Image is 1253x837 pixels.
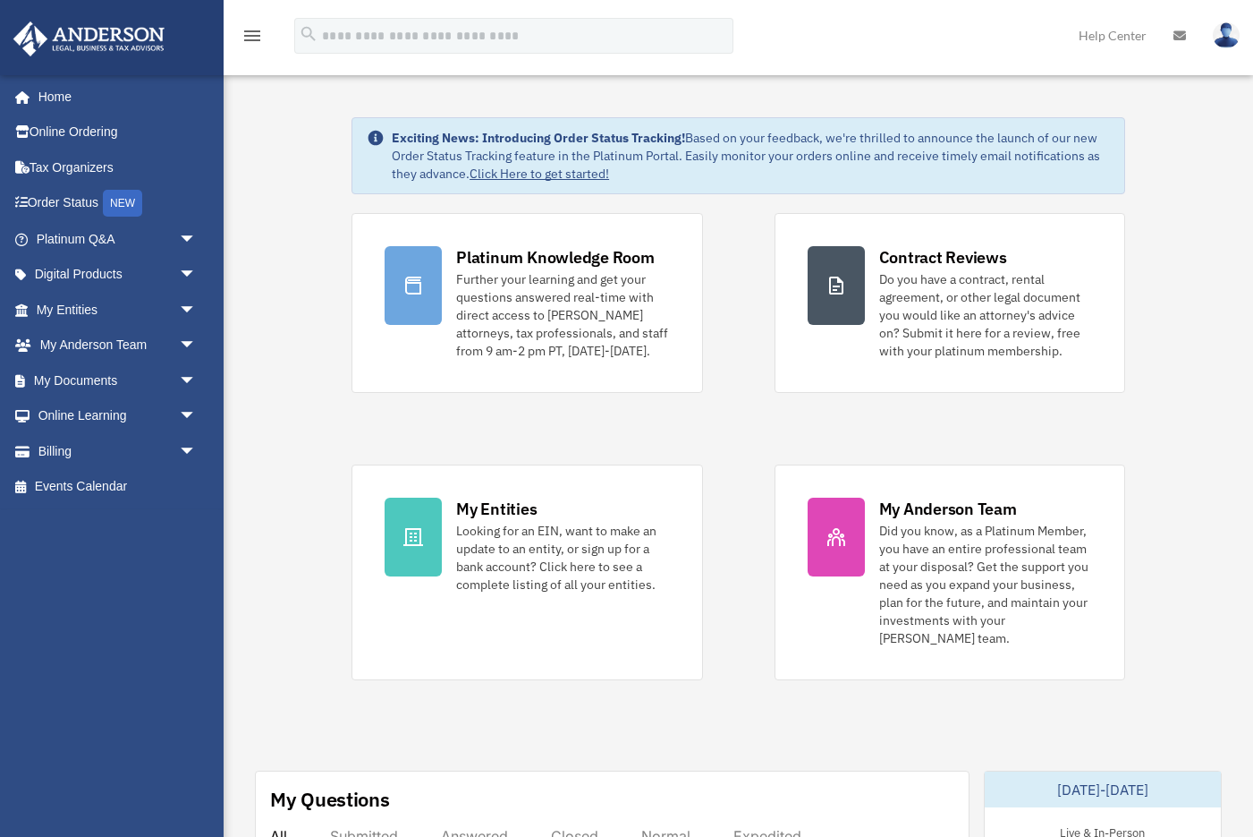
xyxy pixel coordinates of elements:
div: Based on your feedback, we're thrilled to announce the launch of our new Order Status Tracking fe... [392,129,1110,183]
a: My Entitiesarrow_drop_down [13,292,224,328]
a: Order StatusNEW [13,185,224,222]
span: arrow_drop_down [179,328,215,364]
a: My Documentsarrow_drop_down [13,363,224,398]
a: Click Here to get started! [470,166,609,182]
a: Tax Organizers [13,149,224,185]
div: Do you have a contract, rental agreement, or other legal document you would like an attorney's ad... [879,270,1092,360]
div: My Questions [270,786,390,813]
a: Digital Productsarrow_drop_down [13,257,224,293]
div: My Anderson Team [879,498,1017,520]
a: Platinum Knowledge Room Further your learning and get your questions answered real-time with dire... [351,213,702,393]
a: Platinum Q&Aarrow_drop_down [13,221,224,257]
div: NEW [103,190,142,217]
a: Billingarrow_drop_down [13,433,224,469]
a: Online Learningarrow_drop_down [13,398,224,434]
a: My Anderson Teamarrow_drop_down [13,328,224,363]
div: Platinum Knowledge Room [456,246,655,269]
a: Contract Reviews Do you have a contract, rental agreement, or other legal document you would like... [775,213,1125,393]
span: arrow_drop_down [179,433,215,470]
div: Looking for an EIN, want to make an update to an entity, or sign up for a bank account? Click her... [456,522,669,594]
a: Online Ordering [13,115,224,150]
span: arrow_drop_down [179,398,215,435]
a: My Entities Looking for an EIN, want to make an update to an entity, or sign up for a bank accoun... [351,465,702,680]
div: Did you know, as a Platinum Member, you have an entire professional team at your disposal? Get th... [879,522,1092,647]
div: [DATE]-[DATE] [985,772,1221,807]
a: Events Calendar [13,469,224,505]
img: Anderson Advisors Platinum Portal [8,21,170,56]
span: arrow_drop_down [179,221,215,258]
div: My Entities [456,498,537,520]
i: search [299,24,318,44]
img: User Pic [1213,22,1240,48]
a: menu [241,31,263,47]
div: Further your learning and get your questions answered real-time with direct access to [PERSON_NAM... [456,270,669,360]
strong: Exciting News: Introducing Order Status Tracking! [392,130,685,146]
a: My Anderson Team Did you know, as a Platinum Member, you have an entire professional team at your... [775,465,1125,680]
div: Contract Reviews [879,246,1007,269]
a: Home [13,79,215,115]
i: menu [241,25,263,47]
span: arrow_drop_down [179,363,215,399]
span: arrow_drop_down [179,257,215,294]
span: arrow_drop_down [179,292,215,329]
